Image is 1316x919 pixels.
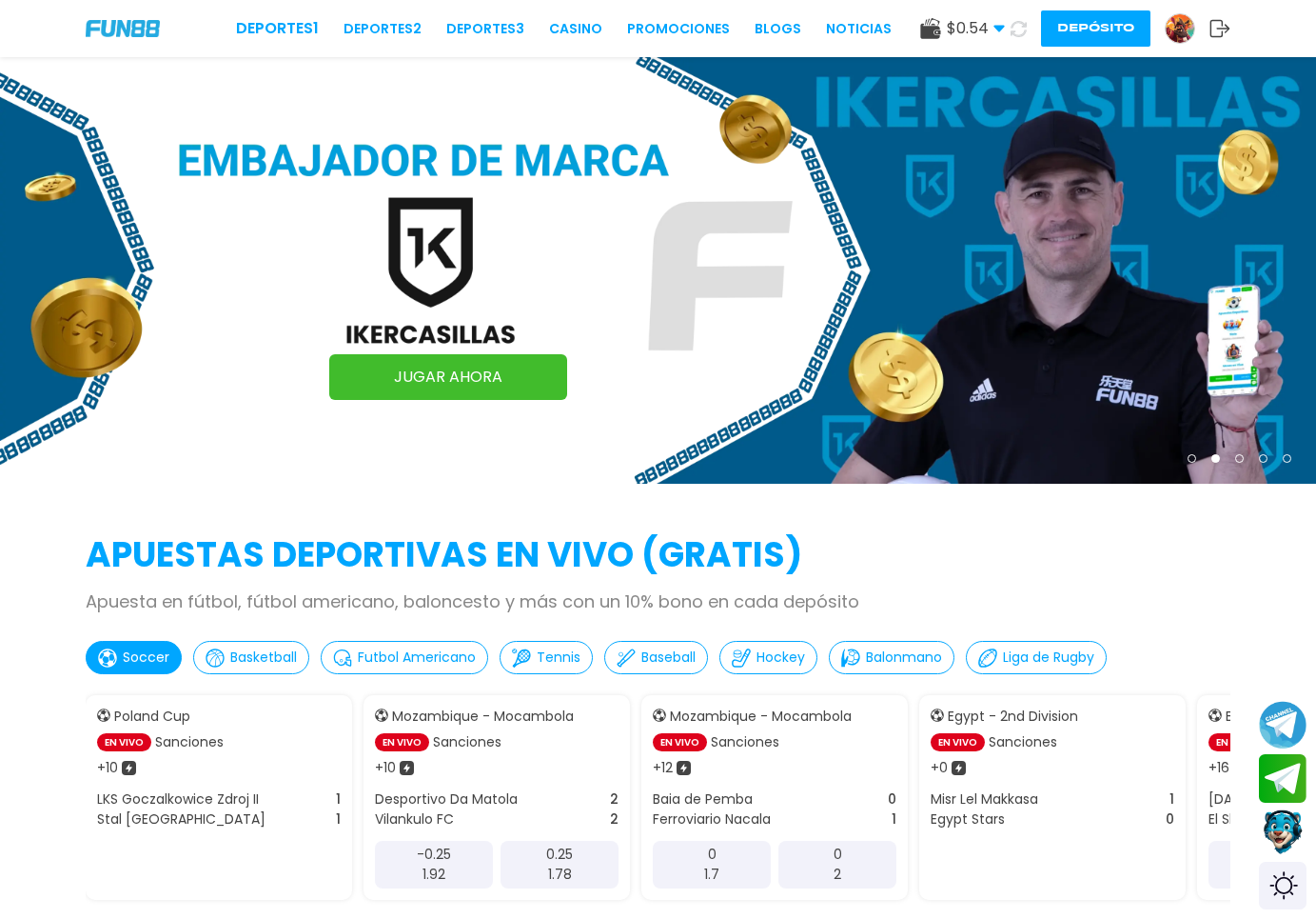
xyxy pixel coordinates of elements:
[321,641,488,674] button: Futbol Americano
[344,19,422,39] a: Deportes2
[537,648,580,668] p: Tennis
[358,648,476,668] p: Futbol Americano
[834,865,841,885] p: 2
[653,789,753,809] p: Baia de Pemba
[966,641,1107,674] button: Liga de Rugby
[1259,862,1306,909] div: Switch theme
[123,648,169,668] p: Soccer
[155,732,224,752] p: Sanciones
[97,789,259,809] p: LKS Goczalkowice Zdroj II
[892,809,896,829] p: 1
[610,789,619,809] p: 2
[86,20,160,36] img: Company Logo
[86,589,1230,614] p: Apuesta en fútbol, fútbol americano, baloncesto y más con un 10% bono en cada depósito
[97,733,151,751] p: EN VIVO
[446,19,524,39] a: Deportes3
[97,758,118,778] p: + 10
[670,707,852,727] p: Mozambique - Mocambola
[834,845,842,865] p: 0
[1208,809,1291,829] p: El Sharkia SC
[866,648,942,668] p: Balonmano
[826,19,892,39] a: NOTICIAS
[500,641,593,674] button: Tennis
[375,758,396,778] p: + 10
[375,789,518,809] p: Desportivo Da Matola
[230,648,297,668] p: Basketball
[1208,733,1263,751] p: EN VIVO
[1166,809,1174,829] p: 0
[711,732,779,752] p: Sanciones
[375,733,429,751] p: EN VIVO
[375,809,454,829] p: Vilankulo FC
[1259,808,1306,857] button: Contact customer service
[417,845,451,865] p: -0.25
[86,529,1230,581] h2: APUESTAS DEPORTIVAS EN VIVO (gratis)
[989,732,1057,752] p: Sanciones
[931,733,985,751] p: EN VIVO
[422,865,445,885] p: 1.92
[931,789,1038,809] p: Misr Lel Makkasa
[392,707,574,727] p: Mozambique - Mocambola
[97,809,265,829] p: Stal [GEOGRAPHIC_DATA]
[546,845,573,865] p: 0.25
[1003,648,1094,668] p: Liga de Rugby
[1208,758,1229,778] p: + 16
[336,789,341,809] p: 1
[329,354,567,400] a: JUGAR AHORA
[1165,13,1209,44] a: Avatar
[336,809,341,829] p: 1
[86,641,182,674] button: Soccer
[433,732,501,752] p: Sanciones
[1259,700,1306,749] button: Join telegram channel
[627,19,730,39] a: Promociones
[888,789,896,809] p: 0
[931,809,1005,829] p: Egypt Stars
[236,17,319,40] a: Deportes1
[604,641,708,674] button: Baseball
[641,648,696,668] p: Baseball
[755,19,801,39] a: BLOGS
[1166,14,1194,43] img: Avatar
[1259,754,1306,804] button: Join telegram
[756,648,805,668] p: Hockey
[653,809,771,829] p: Ferroviario Nacala
[549,19,602,39] a: CASINO
[704,865,719,885] p: 1.7
[829,641,954,674] button: Balonmano
[653,733,707,751] p: EN VIVO
[548,865,572,885] p: 1.78
[948,707,1078,727] p: Egypt - 2nd Division
[653,758,673,778] p: + 12
[114,707,190,727] p: Poland Cup
[1169,789,1174,809] p: 1
[947,17,1005,40] span: $ 0.54
[193,641,309,674] button: Basketball
[931,758,948,778] p: + 0
[1041,10,1150,47] button: Depósito
[708,845,717,865] p: 0
[610,809,619,829] p: 2
[719,641,817,674] button: Hockey
[1208,789,1306,809] p: [DATE] City SC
